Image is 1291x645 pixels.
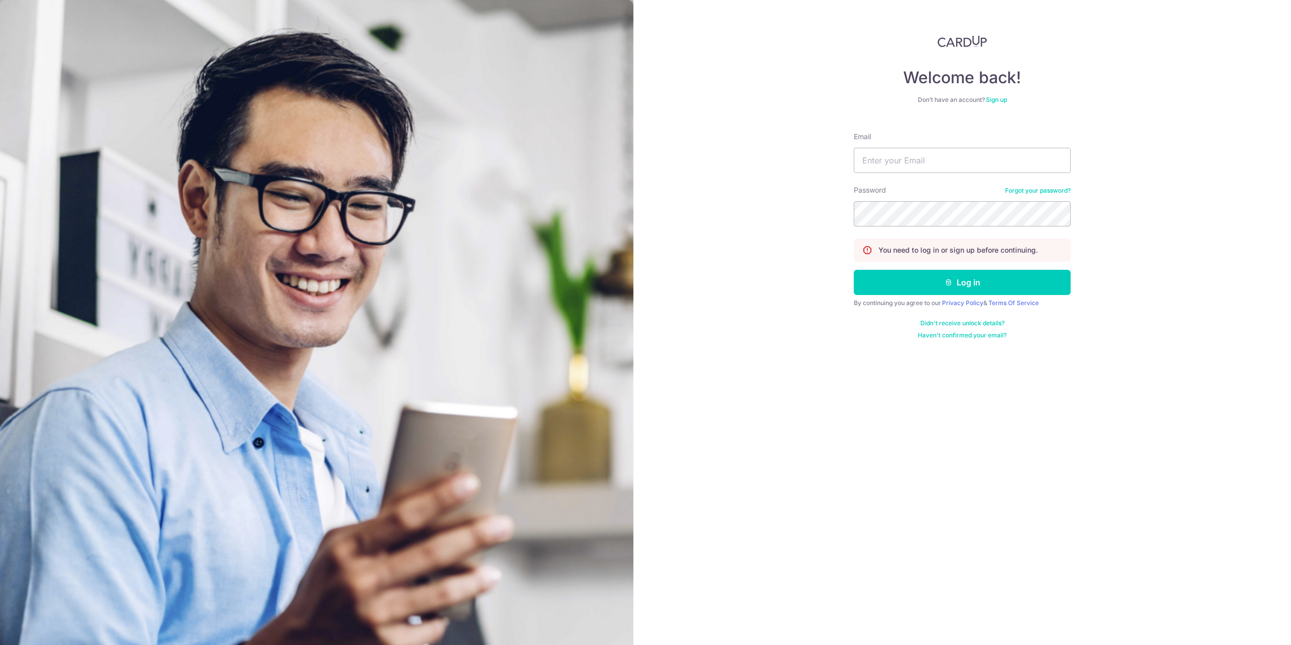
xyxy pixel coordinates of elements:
[854,96,1071,104] div: Don’t have an account?
[918,331,1007,339] a: Haven't confirmed your email?
[854,185,886,195] label: Password
[942,299,983,307] a: Privacy Policy
[854,132,871,142] label: Email
[1005,187,1071,195] a: Forgot your password?
[854,270,1071,295] button: Log in
[937,35,987,47] img: CardUp Logo
[854,148,1071,173] input: Enter your Email
[988,299,1039,307] a: Terms Of Service
[854,68,1071,88] h4: Welcome back!
[878,245,1038,255] p: You need to log in or sign up before continuing.
[920,319,1005,327] a: Didn't receive unlock details?
[986,96,1007,103] a: Sign up
[854,299,1071,307] div: By continuing you agree to our &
